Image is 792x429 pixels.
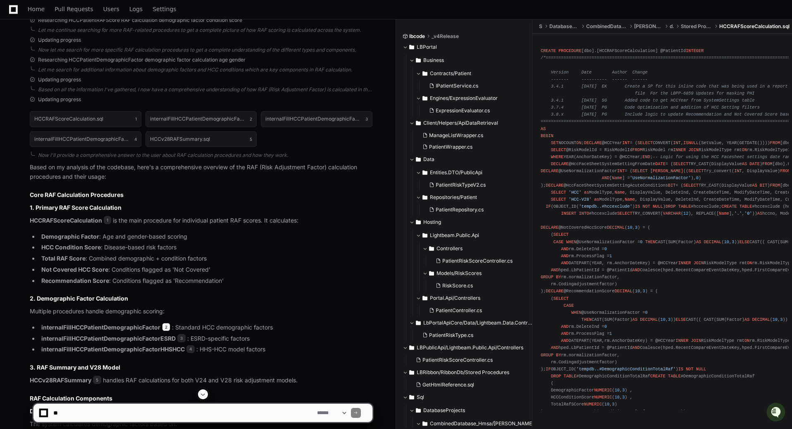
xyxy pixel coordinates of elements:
[39,232,372,242] li: : Age and gender-based scoring
[561,324,568,329] span: AND
[41,324,160,331] strong: internalFillHCCPatientDemographicFactor
[426,105,528,116] button: ExpressionEvaluator.cs
[30,163,372,182] p: Based on my analysis of the codebase, here's a comprehensive overview of the RAF (Risk Adjustment...
[546,367,551,372] span: IF
[422,242,533,255] button: Controllers
[566,239,577,244] span: WHEN
[417,369,509,376] span: LBRibbon/RibbonDb/Stored Procedures
[30,216,372,225] p: is the main procedure for individual patient RAF scores. It calculates:
[93,376,101,384] span: 5
[38,152,372,159] div: Now I'll provide a comprehensive answer to the user about RAF calculation procedures and how they...
[417,44,437,50] span: LBPortal
[186,345,195,353] span: 4
[39,334,372,344] li: : ESRD-specific factors
[637,140,653,145] span: SELECT
[416,67,533,80] button: Contracts/Patient
[39,323,372,332] li: : Standard HCC demographic factors
[429,332,473,339] span: PatientRiskType.cs
[150,116,246,121] h1: internalFillHCCPatientDemographicFactor.sql
[409,33,425,40] span: lbcode
[134,136,137,142] span: 4
[630,175,691,180] span: 'UseNormalizationFactor'
[670,23,675,30] span: dbo
[41,335,176,342] strong: internalFillHCCPatientDemographicFactorESRD
[561,254,568,258] span: AND
[417,344,523,351] span: LBPublicApi/Lightbeam.Public.Api/Controllers
[437,245,463,252] span: Controllers
[594,388,612,393] span: NUMERIC
[419,130,528,141] button: ManageListWrapper.cs
[30,217,102,224] strong: HCCRAFScoreCalculation
[39,345,372,354] li: : HHS-HCC model factors
[58,86,100,93] a: Powered byPylon
[135,116,137,122] span: 1
[419,141,528,153] button: PatientWrapper.cs
[569,190,582,195] span: 'HCC'
[742,161,747,166] span: AS
[686,48,704,53] span: INTEGER
[673,147,686,152] span: INNER
[551,190,566,195] span: SELECT
[632,147,643,152] span: FROM
[770,140,780,145] span: FROM
[561,211,576,216] span: INSERT
[413,354,521,366] button: PatientRiskScoreController.cs
[426,305,528,316] button: PatientController.cs
[676,338,689,343] span: INNER
[403,366,526,379] button: LBRibbon/RibbonDb/Stored Procedures
[409,367,414,377] svg: Directory
[30,191,372,199] h2: Core RAF Calculation Procedures
[744,317,749,322] span: AS
[416,191,533,204] button: Repositories/Patient
[416,118,421,128] svg: Directory
[757,211,762,216] span: AS
[558,48,581,53] span: PROCEDURE
[546,204,551,209] span: IF
[661,317,666,322] span: 10
[668,317,670,322] span: 3
[551,147,566,152] span: SELECT
[541,275,553,280] span: GROUP
[416,318,421,328] svg: Directory
[423,57,444,64] span: Business
[615,388,620,393] span: 10
[676,317,686,322] span: ELSE
[38,37,81,43] span: Updating progress
[607,225,625,230] span: DECIMAL
[34,116,103,121] h1: HCCRAFScoreCalculation.sql
[553,239,564,244] span: CASE
[430,232,479,239] span: Lightbeam.Public.Api
[686,367,693,372] span: NOT
[422,267,533,280] button: Models/RiskScores
[551,268,558,273] span: AND
[416,154,421,164] svg: Directory
[634,23,663,30] span: [PERSON_NAME]
[432,280,528,292] button: RiskScore.cs
[442,282,473,289] span: RiskScore.cs
[436,107,490,114] span: ExpressionEvaluator.cs
[747,261,752,265] span: ON
[430,295,480,301] span: Portal.Api/Controllers
[38,86,372,93] div: Based on all the information I've gathered, I now have a comprehensive understanding of how RAF (...
[423,156,434,163] span: Data
[681,23,713,30] span: Stored Procedures
[422,230,427,240] svg: Directory
[563,303,574,308] span: CASE
[627,225,632,230] span: 10
[41,244,101,251] strong: HCC Condition Score
[38,17,242,24] span: Researching HCCPatientRAFScore RAF calculation demographic factor condition score
[38,47,372,53] div: Now let me search for more specific RAF calculation procedures to get a complete understanding of...
[551,345,558,350] span: AND
[430,70,471,77] span: Contracts/Patient
[691,338,701,343] span: JOIN
[594,197,599,202] span: as
[719,211,729,216] span: Name
[141,64,150,74] button: Start new chat
[553,296,569,301] span: SELECT
[722,204,737,209] span: CREATE
[41,255,86,262] strong: Total RAF Score
[668,374,681,379] span: TABLE
[38,66,372,73] div: Let me search for additional information about demographic factors and HCC conditions which are k...
[429,144,472,150] span: PatientWrapper.cs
